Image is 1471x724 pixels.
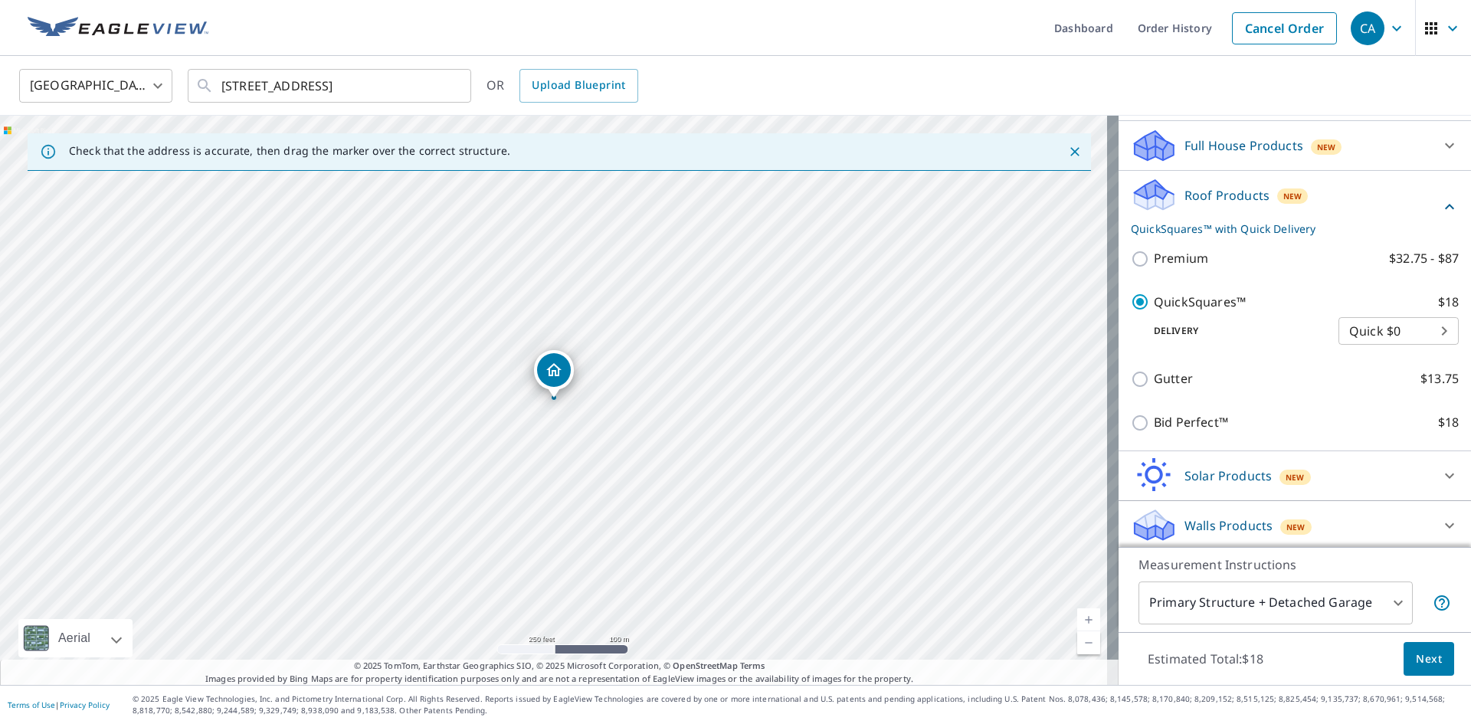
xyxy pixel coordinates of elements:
[1154,293,1246,312] p: QuickSquares™
[534,350,574,398] div: Dropped pin, building 1, Residential property, 1220 NE 16th Ave Ocala, FL 34470
[1184,516,1273,535] p: Walls Products
[1077,608,1100,631] a: Current Level 17, Zoom In
[1154,413,1228,432] p: Bid Perfect™
[1184,136,1303,155] p: Full House Products
[354,660,765,673] span: © 2025 TomTom, Earthstar Geographics SIO, © 2025 Microsoft Corporation, ©
[1438,413,1459,432] p: $18
[1138,555,1451,574] p: Measurement Instructions
[1131,324,1338,338] p: Delivery
[1131,127,1459,164] div: Full House ProductsNew
[28,17,208,40] img: EV Logo
[8,699,55,710] a: Terms of Use
[1420,369,1459,388] p: $13.75
[1135,642,1276,676] p: Estimated Total: $18
[1138,581,1413,624] div: Primary Structure + Detached Garage
[1184,467,1272,485] p: Solar Products
[1283,190,1302,202] span: New
[1433,594,1451,612] span: Your report will include the primary structure and a detached garage if one exists.
[1065,142,1085,162] button: Close
[1286,471,1305,483] span: New
[673,660,737,671] a: OpenStreetMap
[740,660,765,671] a: Terms
[1184,186,1270,205] p: Roof Products
[1232,12,1337,44] a: Cancel Order
[1404,642,1454,676] button: Next
[69,144,510,158] p: Check that the address is accurate, then drag the marker over the correct structure.
[1131,457,1459,494] div: Solar ProductsNew
[1438,293,1459,312] p: $18
[54,619,95,657] div: Aerial
[133,693,1463,716] p: © 2025 Eagle View Technologies, Inc. and Pictometry International Corp. All Rights Reserved. Repo...
[1338,310,1459,352] div: Quick $0
[8,700,110,709] p: |
[221,64,440,107] input: Search by address or latitude-longitude
[1154,369,1193,388] p: Gutter
[1286,521,1306,533] span: New
[1131,507,1459,544] div: Walls ProductsNew
[532,76,625,95] span: Upload Blueprint
[19,64,172,107] div: [GEOGRAPHIC_DATA]
[519,69,637,103] a: Upload Blueprint
[1131,177,1459,237] div: Roof ProductsNewQuickSquares™ with Quick Delivery
[1389,249,1459,268] p: $32.75 - $87
[487,69,638,103] div: OR
[1416,650,1442,669] span: Next
[1077,631,1100,654] a: Current Level 17, Zoom Out
[60,699,110,710] a: Privacy Policy
[1131,221,1440,237] p: QuickSquares™ with Quick Delivery
[1317,141,1336,153] span: New
[1351,11,1384,45] div: CA
[1154,249,1208,268] p: Premium
[18,619,133,657] div: Aerial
